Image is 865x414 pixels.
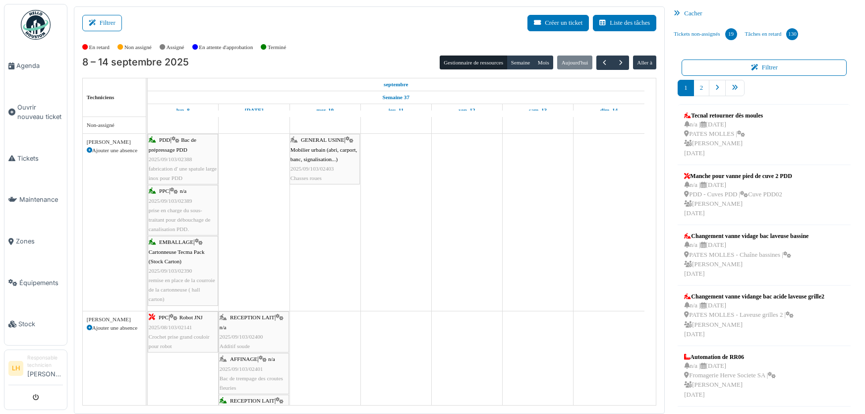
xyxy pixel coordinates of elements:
[220,375,283,391] span: Bac de trempage des croutes fleuries
[4,138,67,179] a: Tickets
[678,80,693,96] a: 1
[242,104,266,117] a: 9 septembre 2025
[684,240,808,279] div: n/a | [DATE] PATES MOLLES - Chaîne bassines | [PERSON_NAME] [DATE]
[633,56,656,69] button: Aller à
[4,303,67,345] a: Stock
[159,137,170,143] span: PDD
[179,314,203,320] span: Robot JNJ
[684,111,763,120] div: Tecnal retourner dès moules
[381,78,411,91] a: 8 septembre 2025
[682,109,765,161] a: Tecnal retourner dès moules n/a |[DATE] PATES MOLLES | [PERSON_NAME][DATE]
[87,138,142,146] div: [PERSON_NAME]
[220,343,250,349] span: Additif soude
[87,94,115,100] span: Techniciens
[87,146,142,155] div: Ajouter une absence
[684,361,776,400] div: n/a | [DATE] Fromagerie Herve Societe SA | [PERSON_NAME] [DATE]
[268,43,286,52] label: Terminé
[124,43,152,52] label: Non assigné
[314,104,336,117] a: 10 septembre 2025
[593,15,656,31] button: Liste des tâches
[27,354,63,369] div: Responsable technicien
[678,80,851,104] nav: pager
[17,154,63,163] span: Tickets
[507,56,534,69] button: Semaine
[159,188,169,194] span: PPC
[684,292,824,301] div: Changement vanne vidange bac acide laveuse grille2
[598,104,620,117] a: 14 septembre 2025
[220,324,227,330] span: n/a
[149,313,217,351] div: |
[693,80,709,96] a: 2
[684,301,824,339] div: n/a | [DATE] PATES MOLLES - Laveuse grilles 2 | [PERSON_NAME] [DATE]
[612,56,629,70] button: Suivant
[149,156,192,162] span: 2025/09/103/02388
[268,356,275,362] span: n/a
[82,57,189,68] h2: 8 – 14 septembre 2025
[149,249,205,264] span: Cartonneuse Tecma Pack (Stock Carton)
[684,120,763,158] div: n/a | [DATE] PATES MOLLES | [PERSON_NAME] [DATE]
[301,137,345,143] span: GENERAL USINE
[174,104,192,117] a: 8 septembre 2025
[149,324,192,330] span: 2025/08/103/02141
[199,43,253,52] label: En attente d'approbation
[87,121,142,129] div: Non-assigné
[230,398,275,404] span: RECEPTION LAIT
[87,315,142,324] div: [PERSON_NAME]
[786,28,798,40] div: 130
[27,354,63,383] li: [PERSON_NAME]
[220,313,288,351] div: |
[21,10,51,40] img: Badge_color-CXgf-gQk.svg
[4,45,67,87] a: Agenda
[526,104,549,117] a: 13 septembre 2025
[534,56,554,69] button: Mois
[290,147,357,162] span: Mobilier urbain (abri, carport, banc, signalisation...)
[82,15,122,31] button: Filtrer
[149,207,211,232] span: prise en charge du sous-traitant pour débouchage de canalisation PDD.
[527,15,589,31] button: Créer un ticket
[670,21,741,48] a: Tickets non-assignés
[4,179,67,221] a: Maintenance
[18,319,63,329] span: Stock
[149,135,217,183] div: |
[220,334,263,340] span: 2025/09/103/02400
[380,91,412,104] a: Semaine 37
[557,56,592,69] button: Aujourd'hui
[684,353,776,361] div: Automation de RR06
[290,135,359,183] div: |
[4,87,67,138] a: Ouvrir nouveau ticket
[149,166,217,181] span: fabrication d' une spatule large inox pour PDD
[440,56,507,69] button: Gestionnaire de ressources
[684,172,792,180] div: Manche pour vanne pied de cuve 2 PDD
[290,175,322,181] span: Chasses roues
[149,237,217,304] div: |
[149,137,196,152] span: Bac de prépressage PDD
[386,104,406,117] a: 11 septembre 2025
[149,186,217,234] div: |
[149,334,210,349] span: Crochet prise grand couloir pour robot
[17,103,63,121] span: Ouvrir nouveau ticket
[159,239,193,245] span: EMBALLAGE
[682,59,847,76] button: Filtrer
[167,43,184,52] label: Assigné
[149,268,192,274] span: 2025/09/103/02390
[4,221,67,262] a: Zones
[19,278,63,288] span: Équipements
[180,188,187,194] span: n/a
[741,21,803,48] a: Tâches en retard
[682,290,827,342] a: Changement vanne vidange bac acide laveuse grille2 n/a |[DATE] PATES MOLLES - Laveuse grilles 2 |...
[89,43,110,52] label: En retard
[220,355,288,393] div: |
[684,232,808,240] div: Changement vanne vidage bac laveuse bassine
[87,324,142,332] div: Ajouter une absence
[596,56,613,70] button: Précédent
[149,277,215,302] span: remise en place de la courroie de la cartonneuse ( hall carton)
[670,6,859,21] div: Cacher
[16,61,63,70] span: Agenda
[230,356,257,362] span: AFFINAGE
[16,237,63,246] span: Zones
[8,354,63,385] a: LH Responsable technicien[PERSON_NAME]
[230,314,275,320] span: RECEPTION LAIT
[8,361,23,376] li: LH
[149,198,192,204] span: 2025/09/103/02389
